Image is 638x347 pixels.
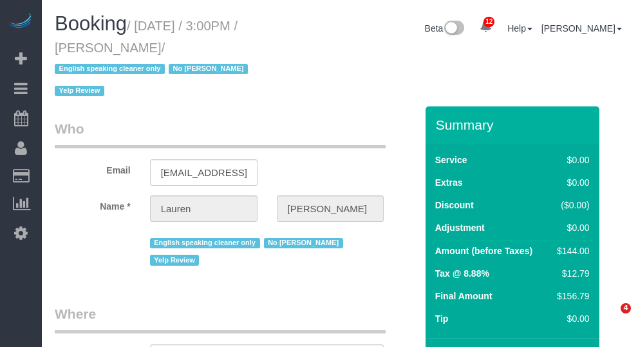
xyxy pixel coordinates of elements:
[541,23,622,34] a: [PERSON_NAME]
[55,19,252,99] small: / [DATE] / 3:00PM / [PERSON_NAME]
[594,303,625,334] iframe: Intercom live chat
[55,64,165,74] span: English speaking cleaner only
[435,176,463,189] label: Extras
[169,64,248,74] span: No [PERSON_NAME]
[150,238,260,248] span: English speaking cleaner only
[552,199,589,212] div: ($0.00)
[264,238,343,248] span: No [PERSON_NAME]
[552,154,589,166] div: $0.00
[55,119,386,148] legend: Who
[150,159,258,186] input: Email
[8,13,33,31] img: Automaid Logo
[507,23,532,34] a: Help
[621,303,631,313] span: 4
[435,244,532,257] label: Amount (before Taxes)
[55,12,127,35] span: Booking
[425,23,465,34] a: Beta
[435,290,493,302] label: Final Amount
[435,312,449,325] label: Tip
[483,17,494,27] span: 12
[150,255,200,265] span: Yelp Review
[277,195,384,222] input: Last Name
[552,312,589,325] div: $0.00
[435,154,467,166] label: Service
[552,221,589,234] div: $0.00
[150,195,258,222] input: First Name
[45,195,140,213] label: Name *
[435,199,474,212] label: Discount
[55,86,104,96] span: Yelp Review
[55,41,252,99] span: /
[435,221,485,234] label: Adjustment
[443,21,464,37] img: New interface
[436,117,593,132] h3: Summary
[45,159,140,177] label: Email
[473,13,498,41] a: 12
[552,267,589,280] div: $12.79
[435,267,489,280] label: Tax @ 8.88%
[552,244,589,257] div: $144.00
[552,290,589,302] div: $156.79
[552,176,589,189] div: $0.00
[55,304,386,333] legend: Where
